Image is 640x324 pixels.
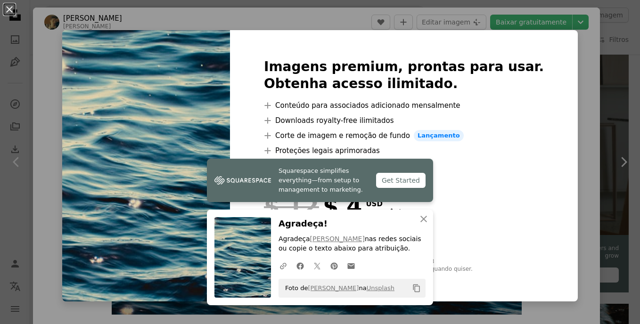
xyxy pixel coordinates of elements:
span: Foto de na [280,281,394,296]
img: file-1747939142011-51e5cc87e3c9 [214,173,271,187]
li: Proteções legais aprimoradas [264,145,544,156]
button: Copiar para a área de transferência [409,280,425,296]
li: Downloads royalty-free ilimitados [264,115,544,126]
a: Compartilhar no Pinterest [326,256,343,275]
div: Get Started [376,173,426,188]
a: Squarespace simplifies everything—from setup to management to marketing.Get Started [207,159,433,202]
img: photo-1756224470421-12d866062da2 [62,30,230,301]
span: Squarespace simplifies everything—from setup to management to marketing. [279,166,369,194]
li: Conteúdo para associados adicionado mensalmente [264,100,544,111]
h3: Agradeça! [279,217,426,231]
span: Lançamento [414,130,464,141]
a: Compartilhar no Twitter [309,256,326,275]
a: [PERSON_NAME] [310,235,365,243]
li: Corte de imagem e remoção de fundo [264,130,544,141]
h2: Imagens premium, prontas para usar. Obtenha acesso ilimitado. [264,58,544,92]
a: Compartilhar por e-mail [343,256,360,275]
p: Agradeça nas redes sociais ou copie o texto abaixo para atribuição. [279,235,426,253]
a: Compartilhar no Facebook [292,256,309,275]
a: [PERSON_NAME] [308,284,359,292]
a: Unsplash [367,284,394,292]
